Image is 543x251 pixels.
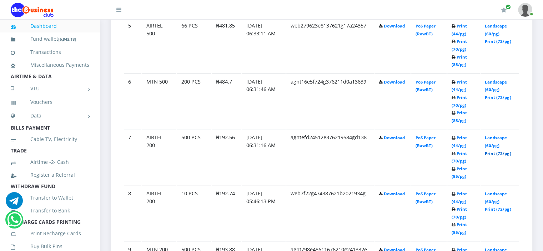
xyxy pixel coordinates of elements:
td: AIRTEL 200 [142,185,176,240]
a: Landscape (60/pg) [485,79,507,92]
td: AIRTEL 500 [142,17,176,72]
a: Print (85/pg) [452,166,467,179]
a: Chat for support [6,197,23,209]
i: Renew/Upgrade Subscription [501,7,507,13]
img: Logo [11,3,54,17]
a: Print (72/pg) [485,39,511,44]
a: Landscape (60/pg) [485,191,507,204]
a: Print (70/pg) [452,95,467,108]
span: Renew/Upgrade Subscription [506,4,511,10]
a: Download [384,191,405,196]
a: Download [384,135,405,140]
td: agntefd24512e376219584gd138 [286,129,374,184]
a: Print (44/pg) [452,191,467,204]
td: 10 PCS [177,185,211,240]
td: ₦481.85 [212,17,241,72]
td: web7f22g474387621b2021934g [286,185,374,240]
a: Print (72/pg) [485,95,511,100]
a: Print (85/pg) [452,54,467,67]
a: Print (70/pg) [452,39,467,52]
td: 5 [124,17,141,72]
a: Chat for support [7,216,22,228]
td: ₦484.7 [212,73,241,129]
td: AIRTEL 200 [142,129,176,184]
td: MTN 500 [142,73,176,129]
a: Airtime -2- Cash [11,154,89,170]
td: [DATE] 05:46:13 PM [242,185,286,240]
a: PoS Paper (RawBT) [416,79,436,92]
a: Transfer to Bank [11,202,89,219]
small: [ ] [58,36,76,42]
a: Print (44/pg) [452,23,467,36]
a: Print (85/pg) [452,110,467,123]
a: Print (44/pg) [452,79,467,92]
a: Print (44/pg) [452,135,467,148]
b: 6,943.18 [60,36,75,42]
td: 8 [124,185,141,240]
a: PoS Paper (RawBT) [416,191,436,204]
a: Cable TV, Electricity [11,131,89,147]
a: Landscape (60/pg) [485,23,507,36]
a: Data [11,107,89,125]
a: Landscape (60/pg) [485,135,507,148]
td: [DATE] 06:33:11 AM [242,17,286,72]
a: Print (85/pg) [452,222,467,235]
td: web279623e8137621g17a24357 [286,17,374,72]
a: VTU [11,80,89,97]
a: PoS Paper (RawBT) [416,23,436,36]
a: Print (72/pg) [485,151,511,156]
td: 6 [124,73,141,129]
a: Register a Referral [11,167,89,183]
a: Miscellaneous Payments [11,57,89,73]
a: Print (72/pg) [485,206,511,212]
a: Print (70/pg) [452,151,467,164]
td: [DATE] 06:31:46 AM [242,73,286,129]
a: Vouchers [11,94,89,110]
a: Download [384,79,405,85]
td: 200 PCS [177,73,211,129]
td: 66 PCS [177,17,211,72]
a: Print Recharge Cards [11,225,89,242]
td: agnt16e5f724g376211d0a13639 [286,73,374,129]
td: [DATE] 06:31:16 AM [242,129,286,184]
td: 500 PCS [177,129,211,184]
a: Dashboard [11,18,89,34]
td: ₦192.56 [212,129,241,184]
a: Download [384,23,405,29]
a: Fund wallet[6,943.18] [11,31,89,47]
a: PoS Paper (RawBT) [416,135,436,148]
td: 7 [124,129,141,184]
td: ₦192.74 [212,185,241,240]
a: Transfer to Wallet [11,190,89,206]
a: Transactions [11,44,89,60]
img: User [518,3,532,17]
a: Print (70/pg) [452,206,467,220]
